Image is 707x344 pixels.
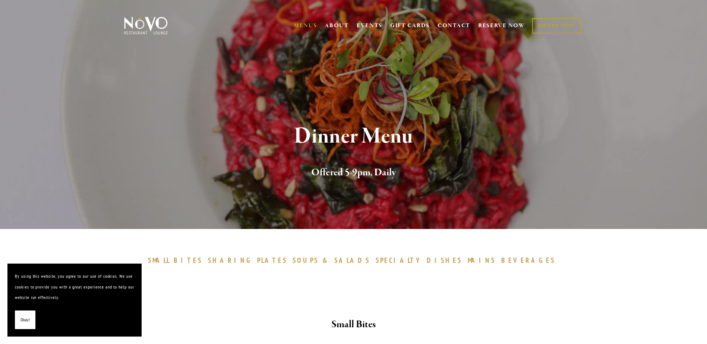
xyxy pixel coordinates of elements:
span: MAINS [468,256,496,265]
span: SALADS [334,256,370,265]
a: MENUS [294,22,317,29]
span: SMALL [148,256,170,265]
span: PLATES [257,256,287,265]
strong: Small Bites [331,318,376,331]
img: Novo Restaurant &amp; Lounge [123,16,169,35]
a: SPECIALTYDISHES [376,256,466,265]
a: ORDER NOW [532,18,581,34]
span: DISHES [427,256,462,265]
a: MAINS [468,256,499,265]
span: BEVERAGES [501,256,556,265]
a: SMALLBITES [148,256,206,265]
h2: Offered 5-9pm, Daily [136,165,571,181]
a: EVENTS [357,22,382,29]
a: SOUPS&SALADS [293,256,373,265]
a: GIFT CARDS [390,19,430,33]
p: By using this website, you agree to our use of cookies. We use cookies to provide you with a grea... [15,271,134,303]
a: SHARINGPLATES [208,256,291,265]
a: RESERVE NOW [478,19,525,33]
button: Okay! [15,310,35,329]
span: SHARING [208,256,253,265]
span: BITES [174,256,202,265]
a: CONTACT [438,19,470,33]
section: Cookie banner [7,264,142,337]
span: Okay! [20,315,30,325]
h1: Dinner Menu [136,124,571,149]
span: SOUPS [293,256,319,265]
a: ABOUT [325,22,349,29]
a: BEVERAGES [501,256,559,265]
span: & [322,256,331,265]
span: SPECIALTY [376,256,423,265]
